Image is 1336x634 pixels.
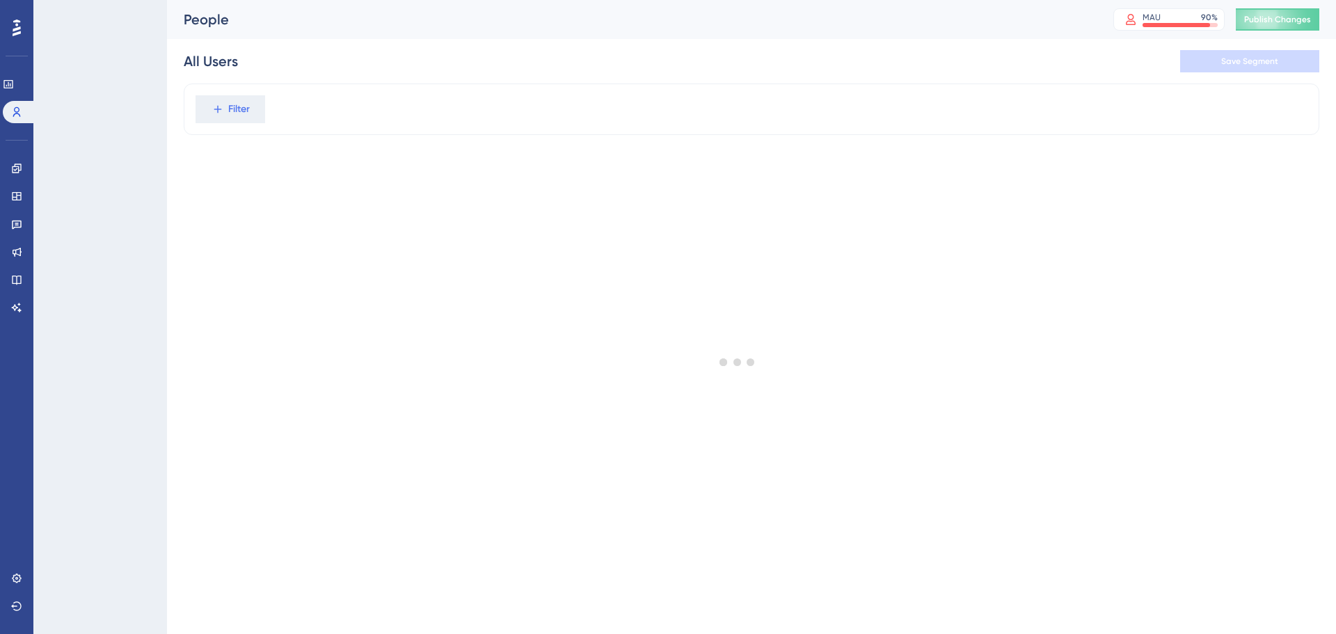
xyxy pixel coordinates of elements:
[184,10,1079,29] div: People
[1221,56,1278,67] span: Save Segment
[1143,12,1161,23] div: MAU
[1236,8,1319,31] button: Publish Changes
[1244,14,1311,25] span: Publish Changes
[1180,50,1319,72] button: Save Segment
[184,51,238,71] div: All Users
[1201,12,1218,23] div: 90 %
